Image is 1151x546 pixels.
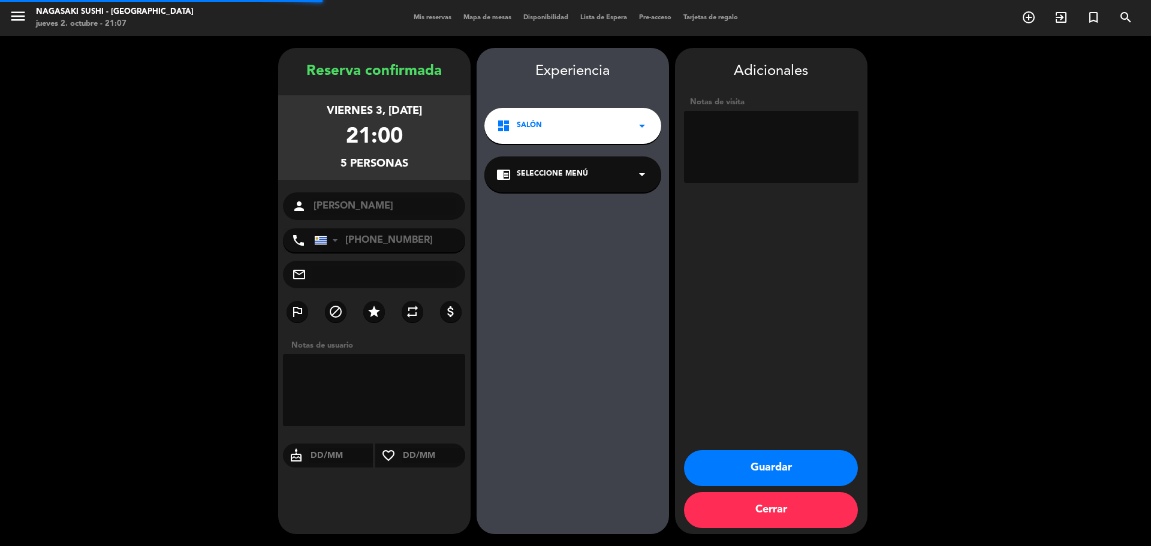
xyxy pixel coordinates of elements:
[457,14,517,21] span: Mapa de mesas
[1022,10,1036,25] i: add_circle_outline
[327,102,422,120] div: viernes 3, [DATE]
[517,120,542,132] span: Salón
[315,229,342,252] div: Uruguay: +598
[1054,10,1068,25] i: exit_to_app
[635,167,649,182] i: arrow_drop_down
[496,119,511,133] i: dashboard
[346,120,403,155] div: 21:00
[329,304,343,319] i: block
[405,304,420,319] i: repeat
[9,7,27,29] button: menu
[402,448,466,463] input: DD/MM
[1119,10,1133,25] i: search
[291,233,306,248] i: phone
[677,14,744,21] span: Tarjetas de regalo
[309,448,373,463] input: DD/MM
[496,167,511,182] i: chrome_reader_mode
[408,14,457,21] span: Mis reservas
[36,18,194,30] div: jueves 2. octubre - 21:07
[283,448,309,463] i: cake
[517,14,574,21] span: Disponibilidad
[635,119,649,133] i: arrow_drop_down
[477,60,669,83] div: Experiencia
[285,339,471,352] div: Notas de usuario
[1086,10,1101,25] i: turned_in_not
[684,60,858,83] div: Adicionales
[36,6,194,18] div: Nagasaki Sushi - [GEOGRAPHIC_DATA]
[341,155,408,173] div: 5 personas
[684,450,858,486] button: Guardar
[517,168,588,180] span: Seleccione Menú
[290,304,305,319] i: outlined_flag
[375,448,402,463] i: favorite_border
[292,199,306,213] i: person
[684,96,858,108] div: Notas de visita
[574,14,633,21] span: Lista de Espera
[367,304,381,319] i: star
[633,14,677,21] span: Pre-acceso
[292,267,306,282] i: mail_outline
[278,60,471,83] div: Reserva confirmada
[9,7,27,25] i: menu
[684,492,858,528] button: Cerrar
[444,304,458,319] i: attach_money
